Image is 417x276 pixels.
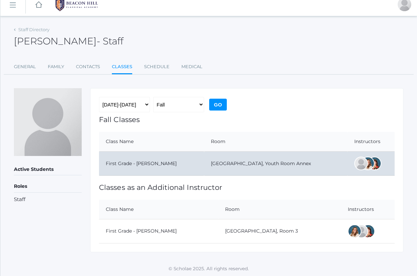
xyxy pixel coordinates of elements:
[181,60,202,74] a: Medical
[218,200,341,219] th: Room
[218,219,341,243] td: [GEOGRAPHIC_DATA], Room 3
[76,60,100,74] a: Contacts
[99,200,218,219] th: Class Name
[112,60,132,75] a: Classes
[144,60,170,74] a: Schedule
[341,200,395,219] th: Instructors
[97,35,123,47] span: - Staff
[361,157,375,170] div: Liv Barber
[361,224,375,238] div: Heather Wallock
[99,132,204,152] th: Class Name
[14,196,82,203] li: Staff
[99,116,395,123] h1: Fall Classes
[0,265,417,272] p: © Scholae 2025. All rights reserved.
[14,164,82,175] h5: Active Students
[204,152,347,176] td: [GEOGRAPHIC_DATA], Youth Room Annex
[14,88,82,156] img: Jaimie Watson
[14,36,123,46] h2: [PERSON_NAME]
[48,60,64,74] a: Family
[14,181,82,192] h5: Roles
[348,224,361,238] div: Liv Barber
[14,60,36,74] a: General
[204,132,347,152] th: Room
[18,27,49,32] a: Staff Directory
[355,224,368,238] div: Jaimie Watson
[347,132,395,152] th: Instructors
[209,99,227,111] input: Go
[99,152,204,176] td: First Grade - [PERSON_NAME]
[99,219,218,243] td: First Grade - [PERSON_NAME]
[99,183,395,191] h1: Classes as an Additional Instructor
[368,157,381,170] div: Heather Wallock
[354,157,368,170] div: Jaimie Watson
